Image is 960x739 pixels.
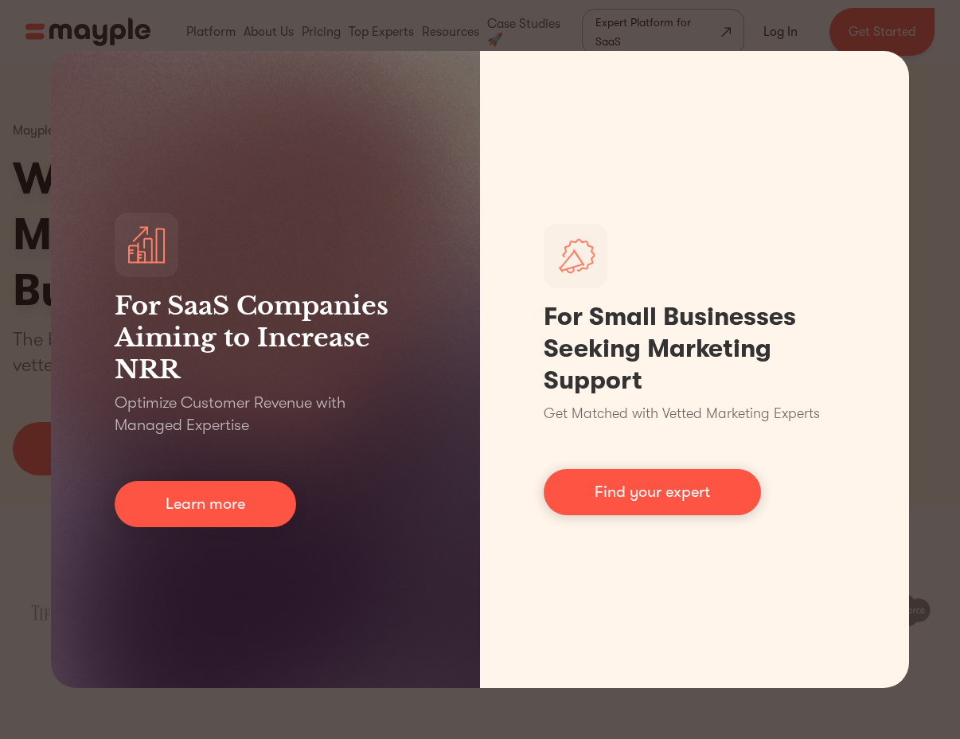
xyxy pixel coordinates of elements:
[544,403,820,424] p: Get Matched with Vetted Marketing Experts
[544,301,845,397] h1: For Small Businesses Seeking Marketing Support
[115,392,416,436] p: Optimize Customer Revenue with Managed Expertise
[115,481,296,527] a: Learn more
[115,290,416,385] h3: For SaaS Companies Aiming to Increase NRR
[544,469,761,515] a: Find your expert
